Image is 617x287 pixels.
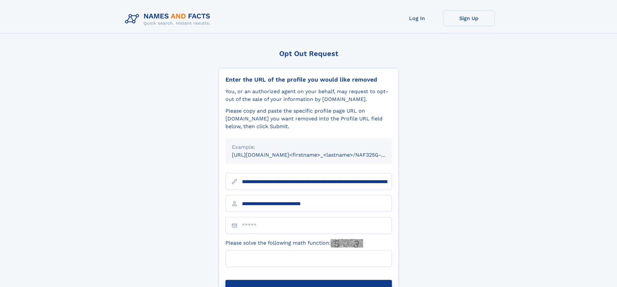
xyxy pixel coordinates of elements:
[391,10,443,26] a: Log In
[232,152,404,158] small: [URL][DOMAIN_NAME]<firstname>_<lastname>/NAF325G-xxxxxxxx
[219,50,399,58] div: Opt Out Request
[122,10,216,28] img: Logo Names and Facts
[225,239,363,248] label: Please solve the following math function:
[443,10,495,26] a: Sign Up
[232,143,385,151] div: Example:
[225,76,392,83] div: Enter the URL of the profile you would like removed
[225,88,392,103] div: You, or an authorized agent on your behalf, may request to opt-out of the sale of your informatio...
[225,107,392,130] div: Please copy and paste the specific profile page URL on [DOMAIN_NAME] you want removed into the Pr...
